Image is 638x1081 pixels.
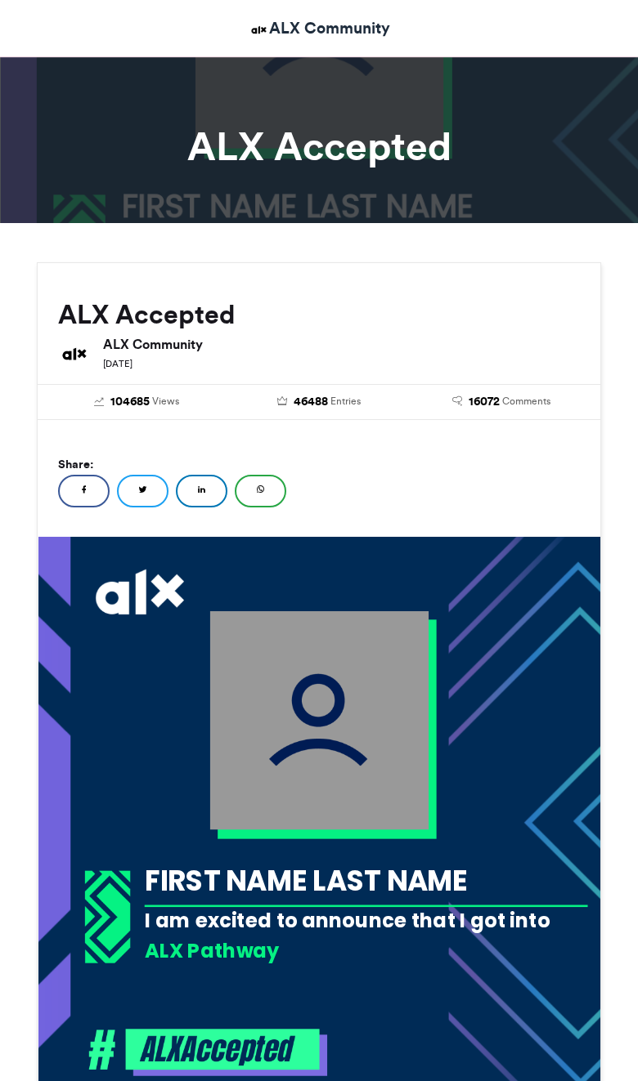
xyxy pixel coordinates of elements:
[469,393,500,411] span: 16072
[58,337,91,370] img: ALX Community
[249,16,390,40] a: ALX Community
[58,393,216,411] a: 104685 Views
[210,611,429,829] img: user_filled.png
[294,393,328,411] span: 46488
[422,393,580,411] a: 16072 Comments
[58,453,580,475] h5: Share:
[110,393,150,411] span: 104685
[85,870,131,963] img: 1718367053.733-03abb1a83a9aadad37b12c69bdb0dc1c60dcbf83.png
[240,393,398,411] a: 46488 Entries
[58,300,580,329] h2: ALX Accepted
[103,337,580,351] h6: ALX Community
[502,394,550,409] span: Comments
[145,861,588,900] div: FIRST NAME LAST NAME
[145,937,588,965] div: ALX Pathway
[145,907,588,962] div: I am excited to announce that I got into the
[249,20,269,40] img: ALX Community
[152,394,179,409] span: Views
[103,358,133,369] small: [DATE]
[330,394,361,409] span: Entries
[37,127,601,166] h1: ALX Accepted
